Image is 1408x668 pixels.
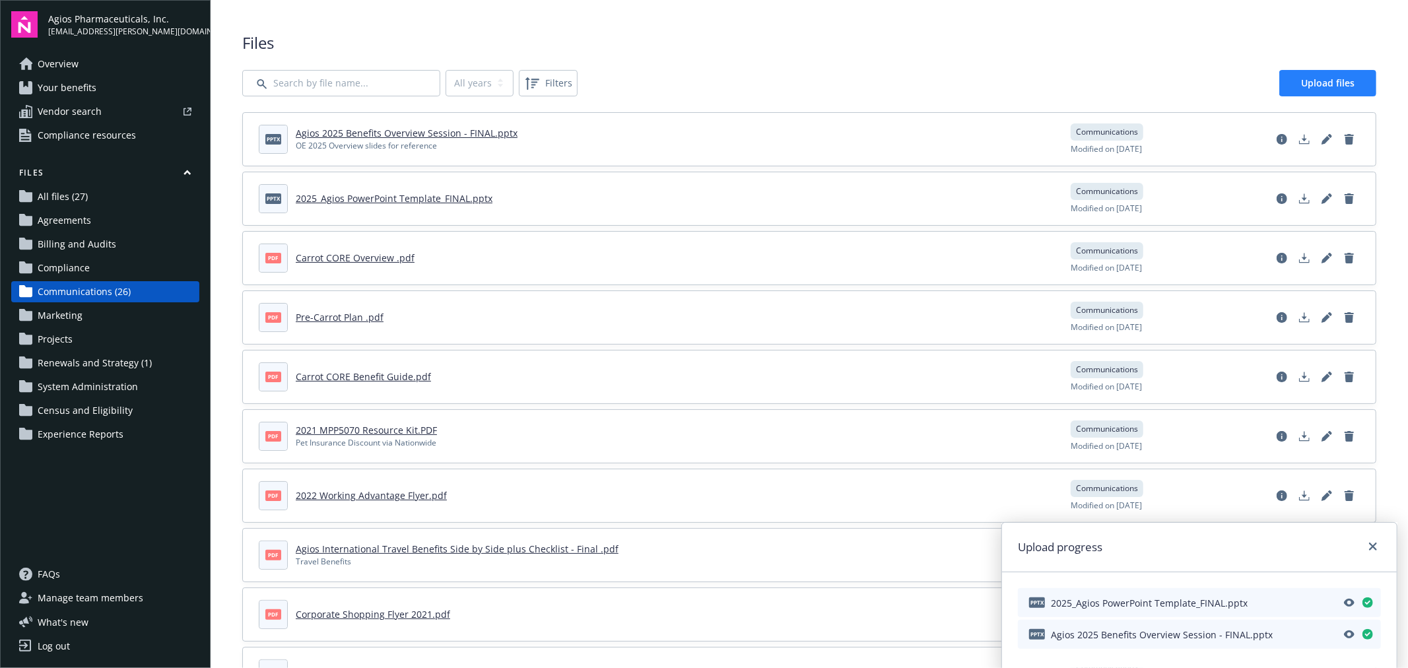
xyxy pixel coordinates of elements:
a: Download document [1294,248,1315,269]
a: Carrot CORE Benefit Guide.pdf [296,370,431,383]
span: Projects [38,329,73,350]
a: Delete document [1339,248,1360,269]
span: pptx [265,193,281,203]
span: Modified on [DATE] [1071,262,1142,274]
button: Filters [519,70,578,96]
span: Communications [1076,185,1138,197]
a: Download document [1294,426,1315,447]
a: Delete document [1339,188,1360,209]
span: PDF [265,431,281,441]
span: Modified on [DATE] [1071,381,1142,393]
a: Delete document [1339,307,1360,328]
span: System Administration [38,376,138,397]
a: Edit document [1316,485,1337,506]
span: Agreements [38,210,91,231]
span: Vendor search [38,101,102,122]
button: Agios Pharmaceuticals, Inc.[EMAIL_ADDRESS][PERSON_NAME][DOMAIN_NAME] [48,11,199,38]
span: Compliance resources [38,125,136,146]
a: 2025_Agios PowerPoint Template_FINAL.pptx [296,192,492,205]
a: Agios 2025 Benefits Overview Session - FINAL.pptx [296,127,518,139]
a: Projects [11,329,199,350]
a: Upload files [1279,70,1376,96]
span: Communications [1076,483,1138,494]
div: OE 2025 Overview slides for reference [296,140,518,152]
a: Delete document [1339,485,1360,506]
span: pdf [265,253,281,263]
input: Search by file name... [242,70,440,96]
span: Census and Eligibility [38,400,133,421]
a: Edit document [1316,307,1337,328]
a: View file details [1271,485,1292,506]
a: Download document [1294,188,1315,209]
span: Compliance [38,257,90,279]
a: Renewals and Strategy (1) [11,352,199,374]
span: Modified on [DATE] [1071,203,1142,215]
a: Overview [11,53,199,75]
span: Billing and Audits [38,234,116,255]
a: View file details [1271,129,1292,150]
span: Communications [1076,364,1138,376]
a: View file details [1271,307,1292,328]
span: Upload files [1301,77,1355,89]
span: Communications [1076,245,1138,257]
span: pptx [265,134,281,144]
a: 2022 Working Advantage Flyer.pdf [296,489,447,502]
button: Files [11,167,199,184]
a: View file details [1271,248,1292,269]
span: pdf [265,490,281,500]
span: [EMAIL_ADDRESS][PERSON_NAME][DOMAIN_NAME] [48,26,199,38]
span: Agios Pharmaceuticals, Inc. [48,12,199,26]
a: Compliance resources [11,125,199,146]
a: Billing and Audits [11,234,199,255]
a: Edit document [1316,129,1337,150]
a: Download document [1294,366,1315,387]
span: Modified on [DATE] [1071,321,1142,333]
a: All files (27) [11,186,199,207]
a: Delete document [1339,426,1360,447]
a: Vendor search [11,101,199,122]
span: All files (27) [38,186,88,207]
span: Communications [1076,304,1138,316]
span: Files [242,32,1376,54]
a: Marketing [11,305,199,326]
a: Edit document [1316,366,1337,387]
a: 2021 MPP5070 Resource Kit.PDF [296,424,437,436]
span: Modified on [DATE] [1071,440,1142,452]
a: Edit document [1316,426,1337,447]
span: pdf [265,312,281,322]
a: Delete document [1339,366,1360,387]
a: System Administration [11,376,199,397]
a: Experience Reports [11,424,199,445]
a: Your benefits [11,77,199,98]
span: Marketing [38,305,83,326]
span: Modified on [DATE] [1071,143,1142,155]
span: Filters [521,73,575,94]
span: Communications (26) [38,281,131,302]
a: Census and Eligibility [11,400,199,421]
a: Edit document [1316,188,1337,209]
a: Agreements [11,210,199,231]
a: View file details [1271,188,1292,209]
div: Pet Insurance Discount via Nationwide [296,437,437,449]
a: View file details [1271,426,1292,447]
span: Your benefits [38,77,96,98]
span: Overview [38,53,79,75]
a: Compliance [11,257,199,279]
a: Download document [1294,485,1315,506]
span: pdf [265,372,281,382]
a: Edit document [1316,248,1337,269]
a: Pre-Carrot Plan .pdf [296,311,384,323]
span: Experience Reports [38,424,123,445]
img: navigator-logo.svg [11,11,38,38]
a: Download document [1294,307,1315,328]
a: Download document [1294,129,1315,150]
span: Filters [545,76,572,90]
span: Communications [1076,126,1138,138]
a: Delete document [1339,129,1360,150]
span: Renewals and Strategy (1) [38,352,152,374]
a: Carrot CORE Overview .pdf [296,251,415,264]
a: Communications (26) [11,281,199,302]
a: View file details [1271,366,1292,387]
span: Communications [1076,423,1138,435]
